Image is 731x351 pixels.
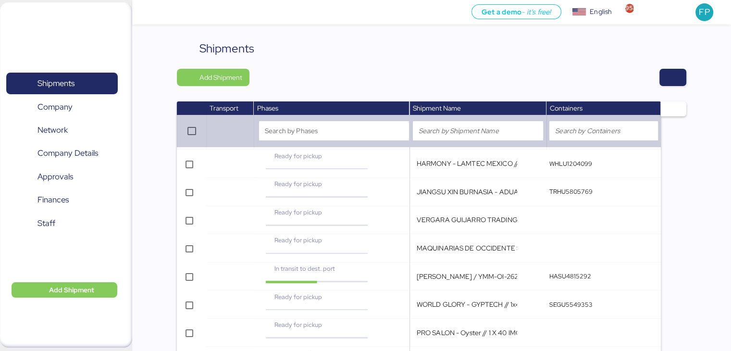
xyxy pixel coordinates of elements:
span: Add Shipment [49,284,94,296]
q-button: WHLU1204099 [549,160,592,168]
button: Add Shipment [177,69,249,86]
span: Ready for pickup [274,180,322,188]
span: FP [699,6,709,18]
input: Search by Shipment Name [419,125,538,137]
a: Approvals [6,166,118,188]
input: Search by Containers [555,125,652,137]
span: Approvals [37,170,73,184]
span: Network [37,123,68,137]
a: Company Details [6,142,118,164]
a: Shipments [6,73,118,95]
a: Network [6,119,118,141]
a: Staff [6,213,118,235]
span: Company Details [37,146,98,160]
span: Ready for pickup [274,236,322,244]
q-button: SEGU5549353 [549,301,593,309]
span: Ready for pickup [274,321,322,329]
q-button: TRHU5805769 [549,188,593,196]
span: Ready for pickup [274,152,322,160]
a: Finances [6,189,118,211]
a: Company [6,96,118,118]
span: Add Shipment [199,72,242,83]
span: Shipment Name [413,104,461,113]
span: Ready for pickup [274,293,322,301]
div: Shipments [199,40,254,57]
div: English [590,7,612,17]
span: Company [37,100,73,114]
span: Phases [257,104,278,113]
span: In transit to dest. port [274,264,335,273]
button: Add Shipment [12,282,117,298]
span: Finances [37,193,69,207]
span: Shipments [37,76,74,90]
span: Containers [550,104,582,113]
button: Menu [138,4,154,21]
q-button: HASU4815292 [549,272,591,280]
span: Staff [37,216,55,230]
span: Ready for pickup [274,208,322,216]
span: Transport [210,104,238,113]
